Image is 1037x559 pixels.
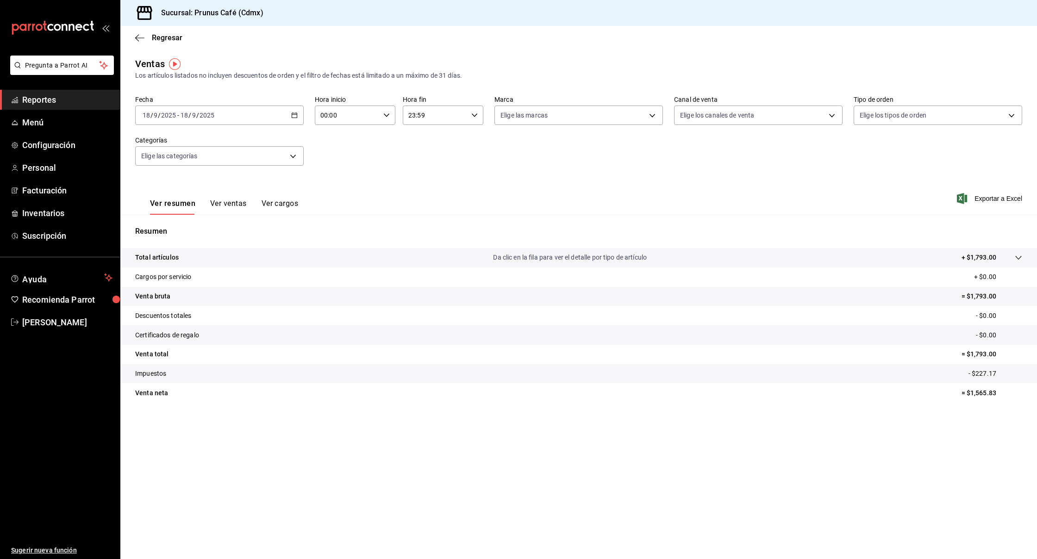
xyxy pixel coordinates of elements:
p: Certificados de regalo [135,330,199,340]
span: Reportes [22,93,112,106]
span: Recomienda Parrot [22,293,112,306]
div: Ventas [135,57,165,71]
p: Descuentos totales [135,311,191,321]
span: Ayuda [22,272,100,283]
label: Marca [494,96,663,103]
div: navigation tabs [150,199,298,215]
span: Elige las categorías [141,151,198,161]
span: / [196,112,199,119]
label: Fecha [135,96,304,103]
input: -- [180,112,188,119]
label: Hora fin [403,96,483,103]
input: ---- [199,112,215,119]
p: = $1,565.83 [962,388,1022,398]
p: - $0.00 [976,330,1022,340]
img: Tooltip marker [169,58,181,70]
p: Venta neta [135,388,168,398]
span: Inventarios [22,207,112,219]
button: Ver ventas [210,199,247,215]
p: = $1,793.00 [962,349,1022,359]
button: Regresar [135,33,182,42]
span: / [158,112,161,119]
p: + $0.00 [974,272,1022,282]
span: Elige las marcas [500,111,548,120]
button: Exportar a Excel [959,193,1022,204]
a: Pregunta a Parrot AI [6,67,114,77]
input: -- [153,112,158,119]
p: + $1,793.00 [962,253,996,262]
button: Ver cargos [262,199,299,215]
span: Suscripción [22,230,112,242]
span: - [177,112,179,119]
span: / [188,112,191,119]
input: ---- [161,112,176,119]
p: - $227.17 [968,369,1022,379]
input: -- [142,112,150,119]
p: Venta bruta [135,292,170,301]
p: Total artículos [135,253,179,262]
input: -- [192,112,196,119]
p: Cargos por servicio [135,272,192,282]
label: Categorías [135,137,304,143]
span: Configuración [22,139,112,151]
span: / [150,112,153,119]
span: Elige los tipos de orden [860,111,926,120]
p: = $1,793.00 [962,292,1022,301]
p: - $0.00 [976,311,1022,321]
span: Personal [22,161,112,174]
span: Sugerir nueva función [11,546,112,555]
label: Hora inicio [315,96,395,103]
button: Ver resumen [150,199,195,215]
p: Resumen [135,226,1022,237]
span: [PERSON_NAME] [22,316,112,329]
button: Pregunta a Parrot AI [10,56,114,75]
p: Da clic en la fila para ver el detalle por tipo de artículo [493,253,647,262]
span: Pregunta a Parrot AI [25,61,100,70]
label: Canal de venta [674,96,843,103]
span: Elige los canales de venta [680,111,754,120]
p: Impuestos [135,369,166,379]
span: Facturación [22,184,112,197]
span: Regresar [152,33,182,42]
button: open_drawer_menu [102,24,109,31]
span: Menú [22,116,112,129]
div: Los artículos listados no incluyen descuentos de orden y el filtro de fechas está limitado a un m... [135,71,1022,81]
p: Venta total [135,349,169,359]
label: Tipo de orden [854,96,1022,103]
h3: Sucursal: Prunus Café (Cdmx) [154,7,263,19]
